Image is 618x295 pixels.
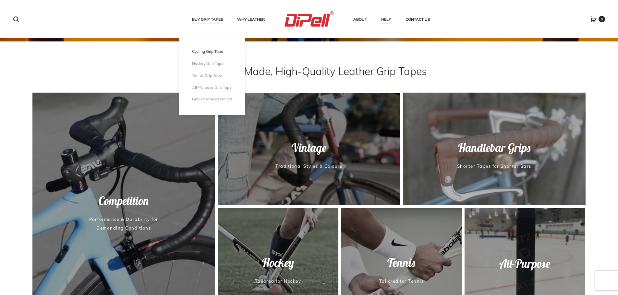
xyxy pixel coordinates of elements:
a: Cycling Grip Tape [192,49,232,54]
a: Why Leather [237,15,265,24]
img: dipell_vintage [218,93,400,205]
span: Handlebar Grips [402,140,587,155]
a: Contact Us [406,15,430,24]
a: Tennis Grip Tape [192,73,232,78]
span: Hockey [216,255,340,270]
a: Help [381,15,391,24]
span: 0 [599,16,605,22]
span: Performance & Durability for Demanding Conditions [78,215,170,233]
span: Shorter Tapes for Shorter Bars [457,162,531,171]
img: shortbar-grips [403,93,586,205]
span: Tennis [340,255,463,270]
span: Traditional Styles & Colours [275,162,342,171]
a: Buy Grip Tapes [192,15,223,24]
a: VintageTraditional Styles & Colours [218,93,400,205]
a: All-Purpose Grip Tape [192,85,232,90]
span: Competition [31,193,216,209]
a: Grip Tape Accessories [192,96,232,102]
h1: Australian-Made, High-Quality Leather Grip Tapes [13,64,605,78]
a: About [353,15,367,24]
a: 0 [590,16,597,22]
span: All-Purpose [463,256,587,271]
a: Hockey Grip Tape [192,61,232,66]
span: Vintage [216,140,402,155]
a: Handlebar GripsShorter Tapes for Shorter Bars [403,93,586,205]
span: Tailored for Tennis [379,277,424,286]
span: Tailored for Hockey [255,277,301,286]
